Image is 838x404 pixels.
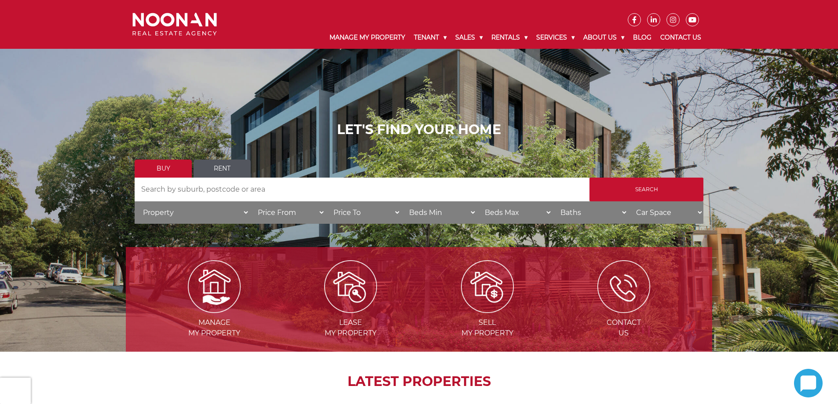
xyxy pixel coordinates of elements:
a: Blog [629,26,656,49]
span: Contact Us [556,317,691,338]
span: Manage my Property [147,317,282,338]
a: Rent [194,160,251,178]
a: Buy [135,160,192,178]
img: Sell my property [461,260,514,313]
a: Rentals [487,26,532,49]
a: Manage My Property [325,26,410,49]
a: Services [532,26,579,49]
img: Lease my property [324,260,377,313]
a: Manage my Property Managemy Property [147,282,282,337]
a: Sell my property Sellmy Property [420,282,555,337]
a: ICONS ContactUs [556,282,691,337]
input: Search by suburb, postcode or area [135,178,589,201]
h2: LATEST PROPERTIES [148,374,690,389]
input: Search [589,178,703,201]
span: Sell my Property [420,317,555,338]
img: Noonan Real Estate Agency [132,13,217,36]
img: ICONS [597,260,650,313]
a: Tenant [410,26,451,49]
h1: LET'S FIND YOUR HOME [135,122,703,138]
a: About Us [579,26,629,49]
a: Lease my property Leasemy Property [283,282,418,337]
img: Manage my Property [188,260,241,313]
span: Lease my Property [283,317,418,338]
a: Contact Us [656,26,706,49]
a: Sales [451,26,487,49]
